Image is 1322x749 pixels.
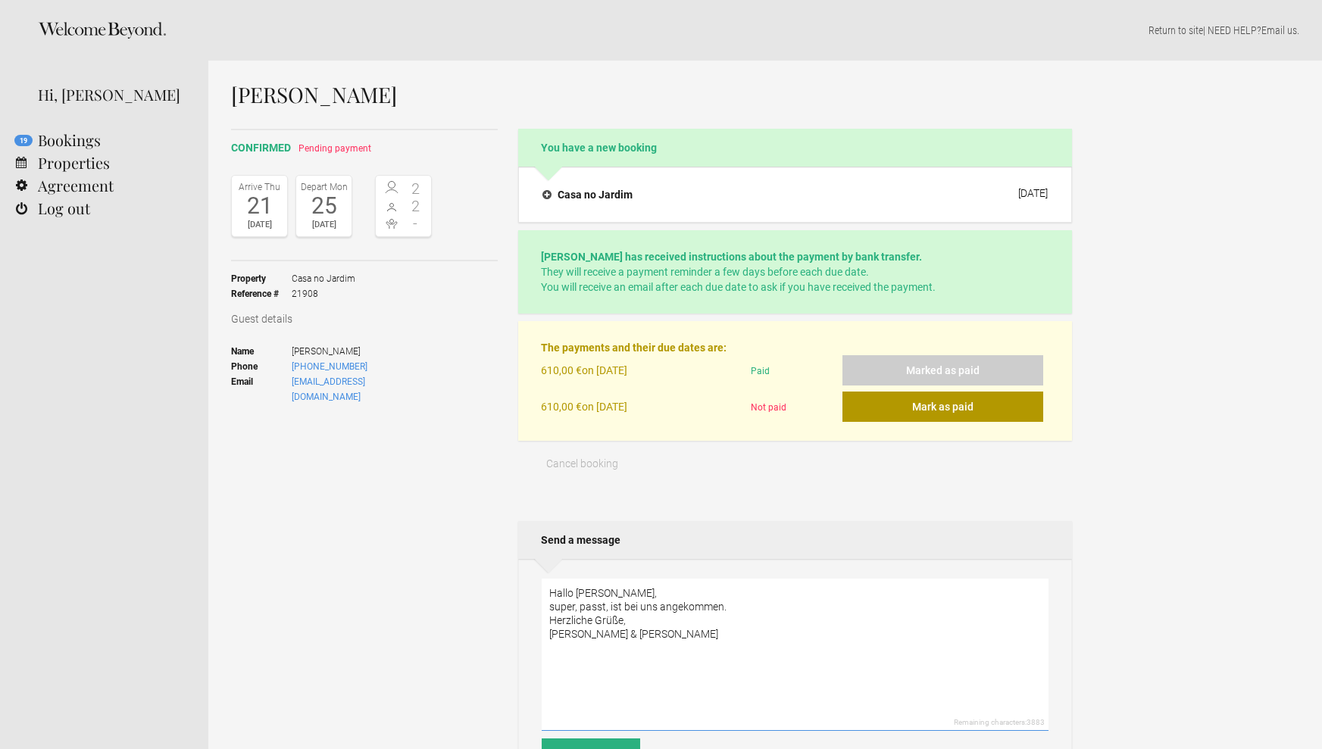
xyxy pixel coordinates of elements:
[236,195,283,217] div: 21
[541,355,744,392] div: on [DATE]
[541,251,922,263] strong: [PERSON_NAME] has received instructions about the payment by bank transfer.
[231,286,292,301] strong: Reference #
[231,359,292,374] strong: Phone
[404,216,428,231] span: -
[292,344,432,359] span: [PERSON_NAME]
[745,355,842,392] div: Paid
[231,23,1299,38] p: | NEED HELP? .
[292,361,367,372] a: [PHONE_NUMBER]
[231,83,1072,106] h1: [PERSON_NAME]
[542,187,633,202] h4: Casa no Jardim
[842,355,1043,385] button: Marked as paid
[300,195,348,217] div: 25
[38,83,186,106] div: Hi, [PERSON_NAME]
[231,311,498,326] h3: Guest details
[518,521,1072,559] h2: Send a message
[14,135,33,146] flynt-notification-badge: 19
[292,376,365,402] a: [EMAIL_ADDRESS][DOMAIN_NAME]
[541,392,744,422] div: on [DATE]
[541,401,582,413] flynt-currency: 610,00 €
[298,143,371,154] span: Pending payment
[541,364,582,376] flynt-currency: 610,00 €
[518,448,646,479] button: Cancel booking
[231,374,292,404] strong: Email
[292,286,355,301] span: 21908
[1018,187,1048,199] div: [DATE]
[745,392,842,422] div: Not paid
[530,179,1060,211] button: Casa no Jardim [DATE]
[541,249,1049,295] p: They will receive a payment reminder a few days before each due date. You will receive an email a...
[231,344,292,359] strong: Name
[1149,24,1203,36] a: Return to site
[546,457,618,470] span: Cancel booking
[231,140,498,156] h2: confirmed
[231,271,292,286] strong: Property
[1261,24,1297,36] a: Email us
[404,198,428,214] span: 2
[518,129,1072,167] h2: You have a new booking
[541,342,727,354] strong: The payments and their due dates are:
[842,392,1043,422] button: Mark as paid
[236,217,283,233] div: [DATE]
[300,217,348,233] div: [DATE]
[300,179,348,195] div: Depart Mon
[292,271,355,286] span: Casa no Jardim
[236,179,283,195] div: Arrive Thu
[404,181,428,196] span: 2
